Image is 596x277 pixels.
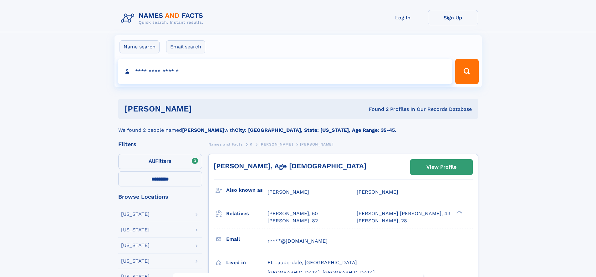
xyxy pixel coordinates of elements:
span: [PERSON_NAME] [300,142,334,146]
a: [PERSON_NAME], 82 [267,217,318,224]
a: K [250,140,252,148]
img: Logo Names and Facts [118,10,208,27]
a: [PERSON_NAME], 50 [267,210,318,217]
span: [PERSON_NAME] [357,189,398,195]
a: View Profile [410,160,472,175]
h3: Email [226,234,267,245]
h3: Lived in [226,257,267,268]
span: All [149,158,155,164]
span: Ft Lauderdale, [GEOGRAPHIC_DATA] [267,260,357,265]
a: [PERSON_NAME] [259,140,293,148]
label: Filters [118,154,202,169]
label: Name search [120,40,160,53]
div: Found 2 Profiles In Our Records Database [280,106,472,113]
h3: Also known as [226,185,267,195]
input: search input [118,59,453,84]
a: [PERSON_NAME], 28 [357,217,407,224]
div: [US_STATE] [121,227,150,232]
b: [PERSON_NAME] [182,127,224,133]
span: [PERSON_NAME] [267,189,309,195]
h1: [PERSON_NAME] [125,105,280,113]
div: Browse Locations [118,194,202,200]
div: [US_STATE] [121,243,150,248]
span: K [250,142,252,146]
span: [PERSON_NAME] [259,142,293,146]
div: View Profile [426,160,456,174]
div: We found 2 people named with . [118,119,478,134]
label: Email search [166,40,205,53]
div: ❯ [455,210,462,214]
div: [US_STATE] [121,212,150,217]
b: City: [GEOGRAPHIC_DATA], State: [US_STATE], Age Range: 35-45 [235,127,395,133]
a: Sign Up [428,10,478,25]
a: Log In [378,10,428,25]
div: Filters [118,141,202,147]
div: [US_STATE] [121,259,150,264]
a: Names and Facts [208,140,243,148]
a: [PERSON_NAME] [PERSON_NAME], 43 [357,210,450,217]
button: Search Button [455,59,478,84]
span: [GEOGRAPHIC_DATA], [GEOGRAPHIC_DATA] [267,270,375,275]
a: [PERSON_NAME], Age [DEMOGRAPHIC_DATA] [214,162,366,170]
h3: Relatives [226,208,267,219]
